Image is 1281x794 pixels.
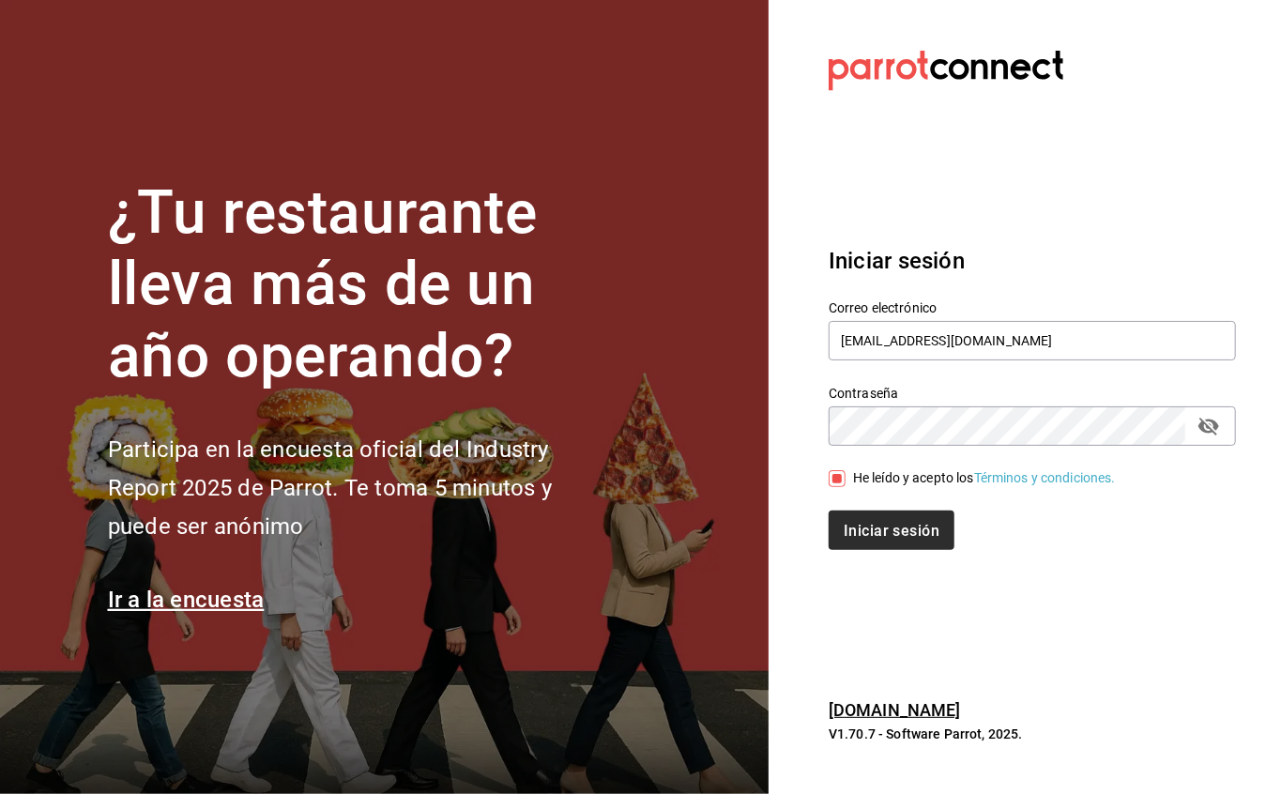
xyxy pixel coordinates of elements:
[108,436,552,540] font: Participa en la encuesta oficial del Industry Report 2025 de Parrot. Te toma 5 minutos y puede se...
[829,248,965,274] font: Iniciar sesión
[108,177,538,392] font: ¿Tu restaurante lleva más de un año operando?
[829,300,937,315] font: Correo electrónico
[844,522,939,540] font: Iniciar sesión
[1193,410,1225,442] button: campo de contraseña
[974,470,1116,485] a: Términos y condiciones.
[829,511,954,550] button: Iniciar sesión
[829,321,1236,360] input: Ingresa tu correo electrónico
[853,470,974,485] font: He leído y acepto los
[829,700,961,720] a: [DOMAIN_NAME]
[829,726,1023,741] font: V1.70.7 - Software Parrot, 2025.
[829,386,898,401] font: Contraseña
[108,587,265,613] a: Ir a la encuesta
